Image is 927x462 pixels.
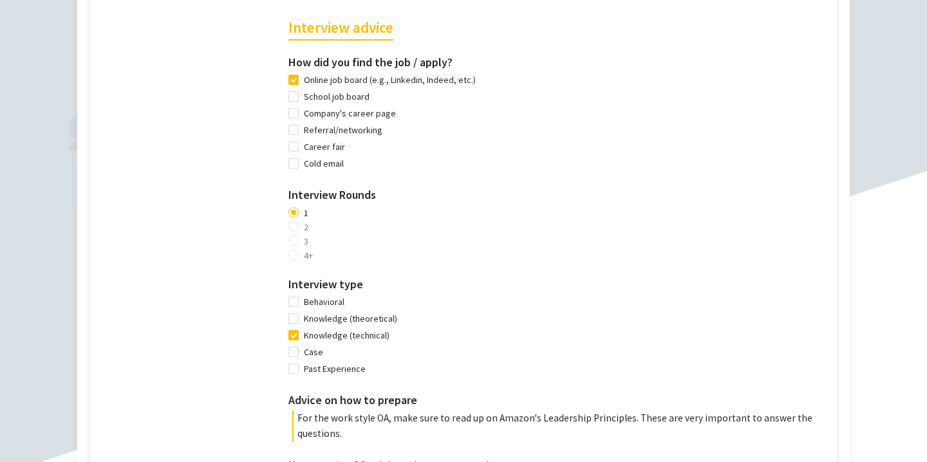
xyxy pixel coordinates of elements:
span: Company's career page [299,106,401,120]
span: Case [299,345,328,359]
h3: Interview Rounds [288,186,830,204]
h3: Advice on how to prepare [288,391,830,409]
span: Knowledge (technical) [299,328,395,342]
span: 1 [299,206,314,220]
h3: How did you find the job / apply? [288,53,830,71]
span: Cold email [299,156,349,171]
span: Referral/networking [299,123,388,137]
p: For the work style OA, make sure to read up on Amazon's Leadership Principles. These are very imp... [292,411,830,441]
span: Career fair [299,140,350,154]
span: School job board [299,89,375,104]
span: Behavioral [299,295,350,309]
span: Knowledge (theoretical) [299,311,402,326]
span: Online job board (e.g., Linkedin, Indeed, etc.) [299,73,481,87]
h3: Interview type [288,275,830,293]
span: Past Experience [299,362,371,376]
